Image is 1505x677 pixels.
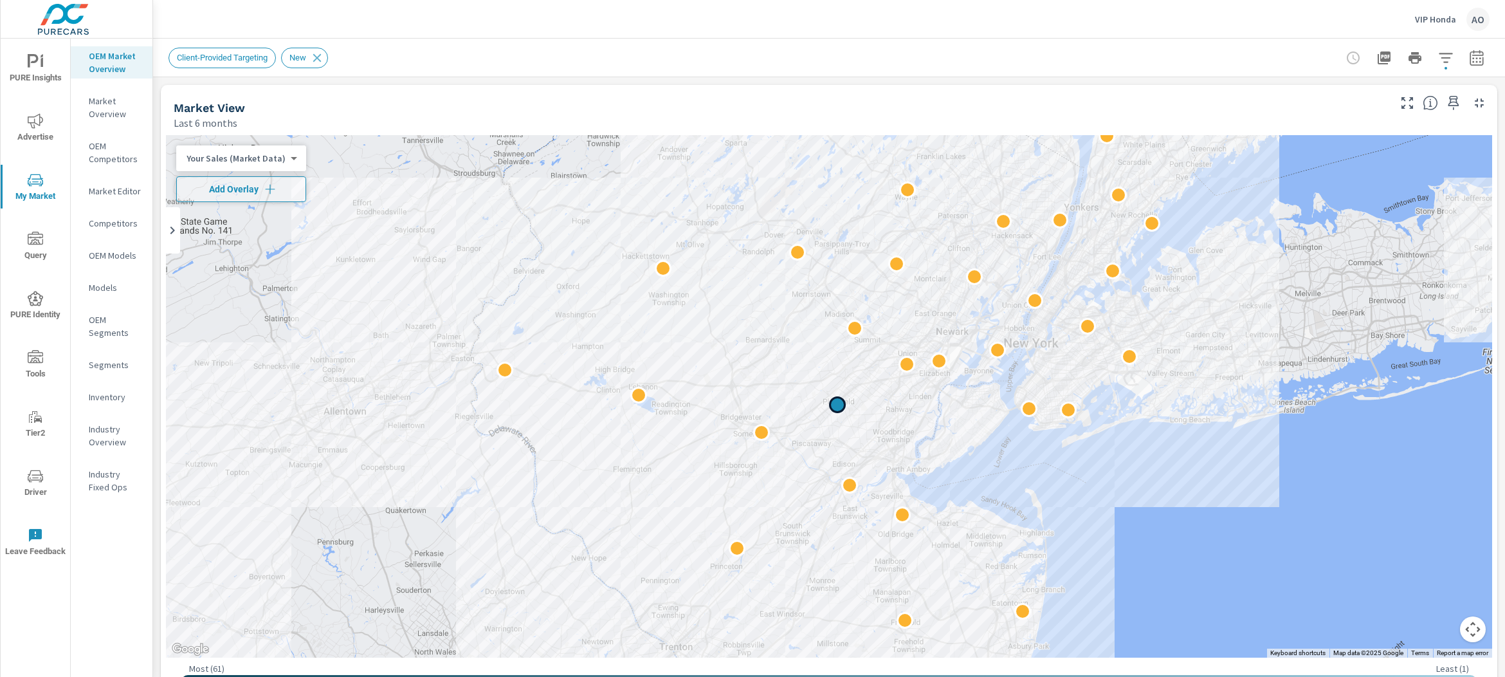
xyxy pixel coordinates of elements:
[1411,649,1429,656] a: Terms (opens in new tab)
[89,391,142,403] p: Inventory
[71,278,152,297] div: Models
[5,54,66,86] span: PURE Insights
[71,310,152,342] div: OEM Segments
[71,181,152,201] div: Market Editor
[1270,649,1326,658] button: Keyboard shortcuts
[1433,45,1459,71] button: Apply Filters
[89,468,142,494] p: Industry Fixed Ops
[71,46,152,79] div: OEM Market Overview
[174,115,237,131] p: Last 6 months
[71,91,152,124] div: Market Overview
[89,140,142,165] p: OEM Competitors
[182,183,300,196] span: Add Overlay
[174,101,245,115] h5: Market View
[71,136,152,169] div: OEM Competitors
[5,528,66,559] span: Leave Feedback
[282,53,314,62] span: New
[5,113,66,145] span: Advertise
[71,355,152,375] div: Segments
[176,153,296,165] div: Your Sales (Market Data)
[1466,8,1490,31] div: AO
[1415,14,1456,25] p: VIP Honda
[89,217,142,230] p: Competitors
[5,409,66,441] span: Tier2
[169,641,212,658] a: Open this area in Google Maps (opens a new window)
[89,249,142,262] p: OEM Models
[1402,45,1428,71] button: Print Report
[71,387,152,407] div: Inventory
[1443,93,1464,113] span: Save this to your personalized report
[1371,45,1397,71] button: "Export Report to PDF"
[89,185,142,198] p: Market Editor
[5,232,66,263] span: Query
[189,663,224,674] p: Most ( 61 )
[1437,649,1488,656] a: Report a map error
[1436,663,1469,674] p: Least ( 1 )
[71,246,152,265] div: OEM Models
[187,153,286,164] p: Your Sales (Market Data)
[89,358,142,371] p: Segments
[169,641,212,658] img: Google
[71,214,152,233] div: Competitors
[89,423,142,449] p: Industry Overview
[169,53,275,62] span: Client-Provided Targeting
[1333,649,1403,656] span: Map data ©2025 Google
[1460,617,1486,642] button: Map camera controls
[5,468,66,500] span: Driver
[71,465,152,497] div: Industry Fixed Ops
[5,291,66,322] span: PURE Identity
[71,420,152,452] div: Industry Overview
[5,350,66,382] span: Tools
[1464,45,1490,71] button: Select Date Range
[5,172,66,204] span: My Market
[1423,95,1438,111] span: Find the biggest opportunities in your market for your inventory. Understand by postal code where...
[1,39,70,571] div: nav menu
[89,281,142,294] p: Models
[89,50,142,75] p: OEM Market Overview
[281,48,328,68] div: New
[89,313,142,339] p: OEM Segments
[1397,93,1418,113] button: Make Fullscreen
[89,95,142,120] p: Market Overview
[1469,93,1490,113] button: Minimize Widget
[176,176,306,202] button: Add Overlay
